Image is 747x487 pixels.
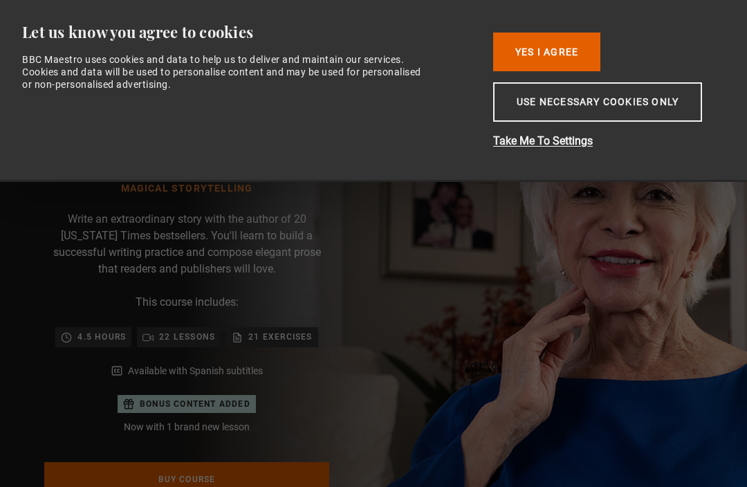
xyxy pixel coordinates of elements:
[159,330,215,344] p: 22 lessons
[140,398,250,410] p: Bonus content added
[77,330,126,344] p: 4.5 hours
[22,22,472,42] div: Let us know you agree to cookies
[128,364,263,378] p: Available with Spanish subtitles
[136,294,239,311] p: This course includes:
[493,82,702,122] button: Use necessary cookies only
[493,33,600,71] button: Yes I Agree
[48,211,325,277] p: Write an extraordinary story with the author of 20 [US_STATE] Times bestsellers. You'll learn to ...
[22,53,427,91] div: BBC Maestro uses cookies and data to help us to deliver and maintain our services. Cookies and da...
[493,133,714,149] button: Take Me To Settings
[248,330,312,344] p: 21 exercises
[64,183,311,194] h1: Magical Storytelling
[118,420,256,434] p: Now with 1 brand new lesson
